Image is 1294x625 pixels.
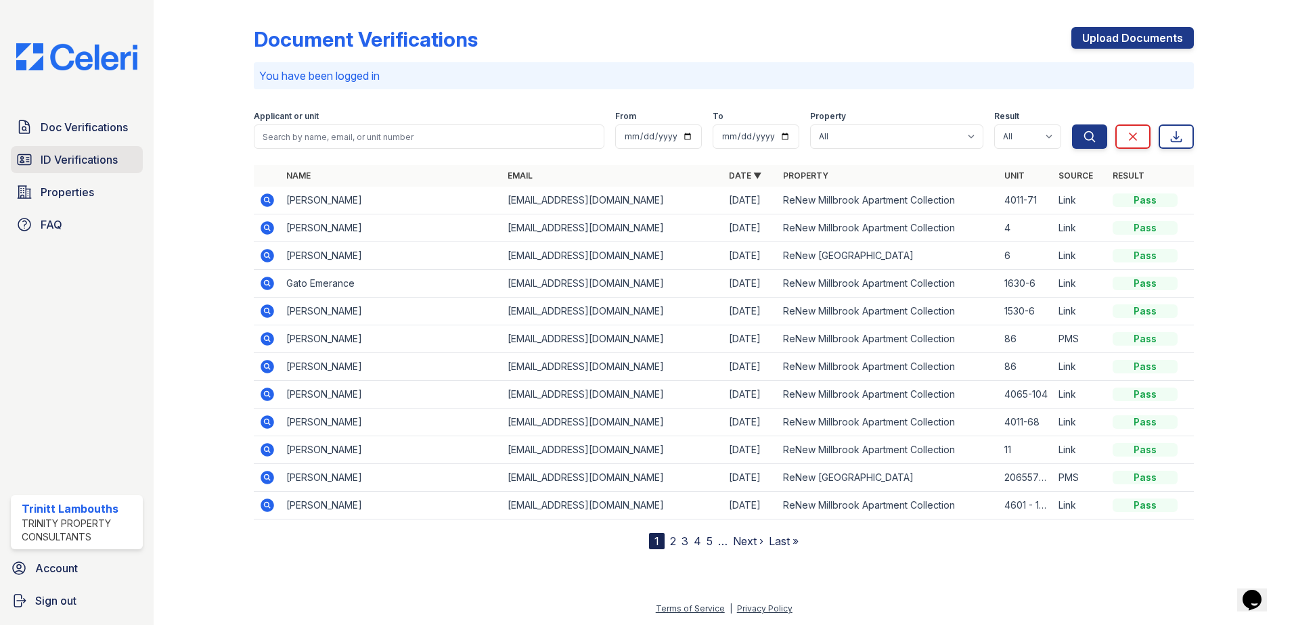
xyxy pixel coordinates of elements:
[41,152,118,168] span: ID Verifications
[999,353,1053,381] td: 86
[730,603,732,614] div: |
[1113,304,1178,318] div: Pass
[1071,27,1194,49] a: Upload Documents
[281,242,502,270] td: [PERSON_NAME]
[41,216,62,233] span: FAQ
[723,436,778,464] td: [DATE]
[670,534,676,548] a: 2
[11,211,143,238] a: FAQ
[778,381,999,409] td: ReNew Millbrook Apartment Collection
[999,187,1053,214] td: 4011-71
[1004,170,1025,181] a: Unit
[281,436,502,464] td: [PERSON_NAME]
[656,603,725,614] a: Terms of Service
[502,353,723,381] td: [EMAIL_ADDRESS][DOMAIN_NAME]
[737,603,793,614] a: Privacy Policy
[502,298,723,325] td: [EMAIL_ADDRESS][DOMAIN_NAME]
[999,214,1053,242] td: 4
[502,325,723,353] td: [EMAIL_ADDRESS][DOMAIN_NAME]
[723,187,778,214] td: [DATE]
[1053,298,1107,325] td: Link
[723,325,778,353] td: [DATE]
[259,68,1188,84] p: You have been logged in
[502,214,723,242] td: [EMAIL_ADDRESS][DOMAIN_NAME]
[778,409,999,436] td: ReNew Millbrook Apartment Collection
[281,325,502,353] td: [PERSON_NAME]
[723,242,778,270] td: [DATE]
[999,298,1053,325] td: 1530-6
[5,587,148,614] a: Sign out
[810,111,846,122] label: Property
[502,381,723,409] td: [EMAIL_ADDRESS][DOMAIN_NAME]
[1053,492,1107,519] td: Link
[999,436,1053,464] td: 11
[999,242,1053,270] td: 6
[254,27,478,51] div: Document Verifications
[254,111,319,122] label: Applicant or unit
[729,170,761,181] a: Date ▼
[769,534,799,548] a: Last »
[5,555,148,582] a: Account
[778,436,999,464] td: ReNew Millbrook Apartment Collection
[1053,270,1107,298] td: Link
[778,464,999,492] td: ReNew [GEOGRAPHIC_DATA]
[999,325,1053,353] td: 86
[778,298,999,325] td: ReNew Millbrook Apartment Collection
[1113,221,1178,235] div: Pass
[254,124,604,149] input: Search by name, email, or unit number
[1053,464,1107,492] td: PMS
[5,43,148,70] img: CE_Logo_Blue-a8612792a0a2168367f1c8372b55b34899dd931a85d93a1a3d3e32e68fde9ad4.png
[502,492,723,519] td: [EMAIL_ADDRESS][DOMAIN_NAME]
[733,534,763,548] a: Next ›
[778,214,999,242] td: ReNew Millbrook Apartment Collection
[1113,332,1178,346] div: Pass
[11,179,143,206] a: Properties
[22,501,137,517] div: Trinitt Lambouths
[1058,170,1093,181] a: Source
[778,242,999,270] td: ReNew [GEOGRAPHIC_DATA]
[649,533,665,549] div: 1
[1237,571,1280,611] iframe: chat widget
[1053,325,1107,353] td: PMS
[1113,249,1178,262] div: Pass
[502,242,723,270] td: [EMAIL_ADDRESS][DOMAIN_NAME]
[502,187,723,214] td: [EMAIL_ADDRESS][DOMAIN_NAME]
[778,187,999,214] td: ReNew Millbrook Apartment Collection
[286,170,311,181] a: Name
[1113,360,1178,373] div: Pass
[778,270,999,298] td: ReNew Millbrook Apartment Collection
[783,170,828,181] a: Property
[281,492,502,519] td: [PERSON_NAME]
[1113,499,1178,512] div: Pass
[35,560,78,576] span: Account
[1113,193,1178,207] div: Pass
[281,409,502,436] td: [PERSON_NAME]
[723,270,778,298] td: [DATE]
[1113,170,1144,181] a: Result
[1053,409,1107,436] td: Link
[723,409,778,436] td: [DATE]
[502,436,723,464] td: [EMAIL_ADDRESS][DOMAIN_NAME]
[1053,353,1107,381] td: Link
[999,381,1053,409] td: 4065-104
[281,270,502,298] td: Gato Emerance
[22,517,137,544] div: Trinity Property Consultants
[1113,443,1178,457] div: Pass
[1053,381,1107,409] td: Link
[1053,436,1107,464] td: Link
[502,409,723,436] td: [EMAIL_ADDRESS][DOMAIN_NAME]
[778,492,999,519] td: ReNew Millbrook Apartment Collection
[723,492,778,519] td: [DATE]
[713,111,723,122] label: To
[723,464,778,492] td: [DATE]
[1113,415,1178,429] div: Pass
[723,353,778,381] td: [DATE]
[281,187,502,214] td: [PERSON_NAME]
[718,533,728,549] span: …
[502,464,723,492] td: [EMAIL_ADDRESS][DOMAIN_NAME]
[999,464,1053,492] td: 20655736
[999,409,1053,436] td: 4011-68
[723,298,778,325] td: [DATE]
[281,464,502,492] td: [PERSON_NAME]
